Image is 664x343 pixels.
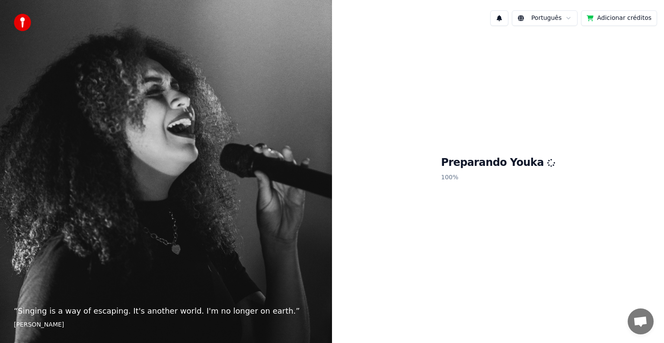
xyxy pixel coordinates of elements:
h1: Preparando Youka [441,156,555,170]
button: Adicionar créditos [581,10,657,26]
img: youka [14,14,31,31]
p: 100 % [441,170,555,185]
div: Bate-papo aberto [628,308,654,334]
footer: [PERSON_NAME] [14,321,318,329]
p: “ Singing is a way of escaping. It's another world. I'm no longer on earth. ” [14,305,318,317]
